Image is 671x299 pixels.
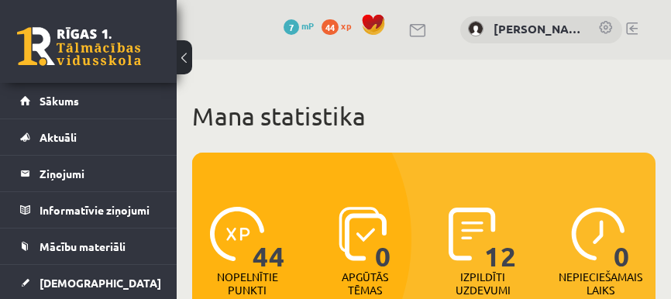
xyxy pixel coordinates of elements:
a: Mācību materiāli [20,229,157,264]
img: icon-learned-topics-4a711ccc23c960034f471b6e78daf4a3bad4a20eaf4de84257b87e66633f6470.svg [339,207,387,261]
span: 0 [375,207,391,270]
span: [DEMOGRAPHIC_DATA] [40,276,161,290]
p: Apgūtās tēmas [335,270,395,297]
a: 7 mP [284,19,314,32]
a: [PERSON_NAME] [494,20,583,38]
span: Sākums [40,94,79,108]
span: Aktuāli [40,130,77,144]
img: icon-completed-tasks-ad58ae20a441b2904462921112bc710f1caf180af7a3daa7317a5a94f2d26646.svg [449,207,497,261]
span: 44 [322,19,339,35]
a: Sākums [20,83,157,119]
a: Informatīvie ziņojumi [20,192,157,228]
legend: Informatīvie ziņojumi [40,192,157,228]
span: mP [301,19,314,32]
img: Raivo Jurciks [468,21,483,36]
a: Rīgas 1. Tālmācības vidusskola [17,27,141,66]
img: icon-clock-7be60019b62300814b6bd22b8e044499b485619524d84068768e800edab66f18.svg [571,207,625,261]
p: Izpildīti uzdevumi [452,270,513,297]
span: xp [341,19,351,32]
span: 7 [284,19,299,35]
a: Aktuāli [20,119,157,155]
p: Nopelnītie punkti [217,270,278,297]
img: icon-xp-0682a9bc20223a9ccc6f5883a126b849a74cddfe5390d2b41b4391c66f2066e7.svg [210,207,264,261]
a: 44 xp [322,19,359,32]
h1: Mana statistika [192,101,656,132]
span: 0 [614,207,630,270]
span: 12 [484,207,517,270]
span: 44 [253,207,285,270]
a: Ziņojumi [20,156,157,191]
legend: Ziņojumi [40,156,157,191]
span: Mācību materiāli [40,239,126,253]
p: Nepieciešamais laiks [559,270,642,297]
